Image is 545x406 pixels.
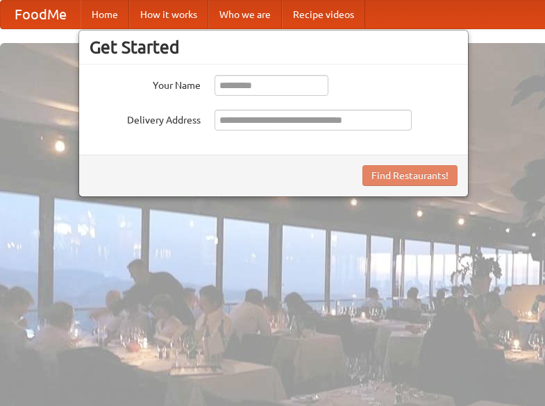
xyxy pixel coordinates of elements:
[208,1,282,28] a: Who we are
[129,1,208,28] a: How it works
[90,75,201,92] label: Your Name
[90,37,458,58] h3: Get Started
[1,1,81,28] a: FoodMe
[362,165,458,186] button: Find Restaurants!
[81,1,129,28] a: Home
[282,1,365,28] a: Recipe videos
[90,110,201,127] label: Delivery Address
